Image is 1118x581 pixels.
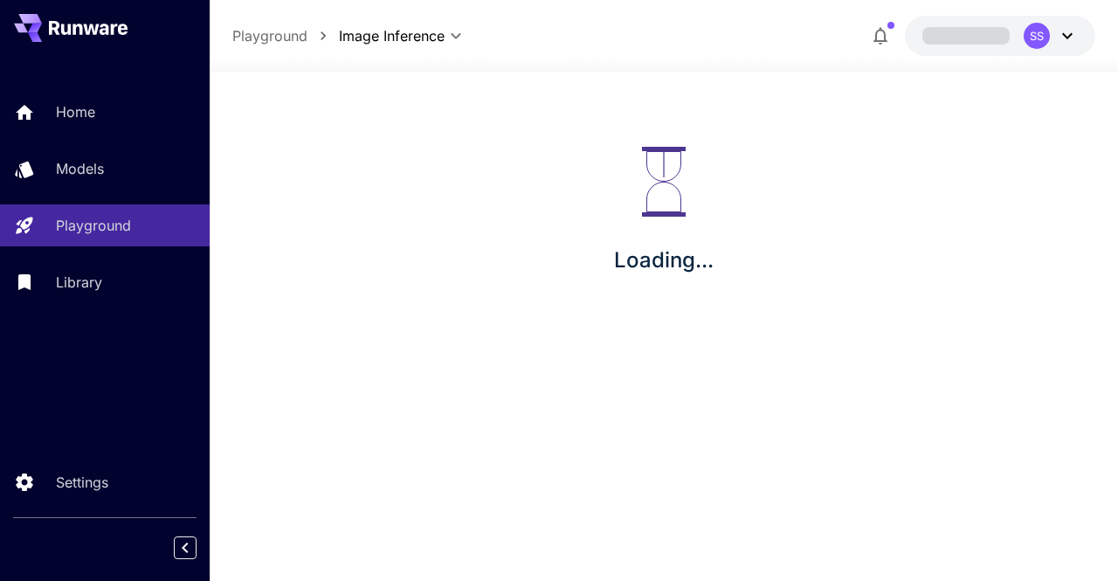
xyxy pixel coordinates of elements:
a: Playground [232,25,307,46]
img: logo_orange.svg [28,28,42,42]
p: Loading... [614,245,714,276]
p: Home [56,101,95,122]
button: SS [905,16,1095,56]
img: website_grey.svg [28,45,42,59]
div: Keywords by Traffic [193,103,294,114]
div: v 4.0.25 [49,28,86,42]
button: Collapse sidebar [174,536,197,559]
p: Models [56,158,104,179]
p: Playground [56,215,131,236]
span: Image Inference [339,25,445,46]
p: Settings [56,472,108,493]
div: Domain: [URL] [45,45,124,59]
img: tab_keywords_by_traffic_grey.svg [174,101,188,115]
p: Library [56,272,102,293]
nav: breadcrumb [232,25,339,46]
div: Collapse sidebar [187,532,210,564]
div: SS [1024,23,1050,49]
div: Domain Overview [66,103,156,114]
img: tab_domain_overview_orange.svg [47,101,61,115]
